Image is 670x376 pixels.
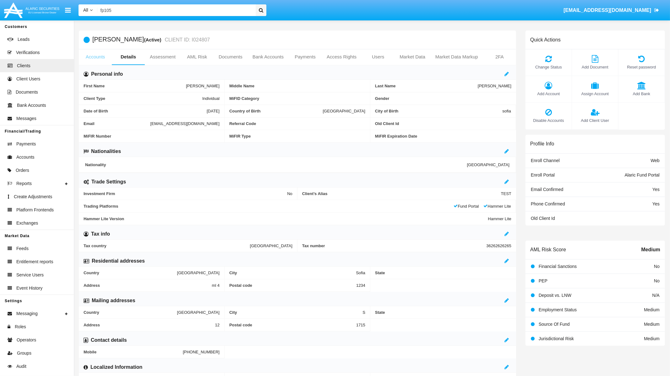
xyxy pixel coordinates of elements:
[539,336,574,341] span: Jurisdictional Risk
[92,36,210,43] h5: [PERSON_NAME]
[91,148,121,155] h6: Nationalities
[289,49,322,64] a: Payments
[478,84,511,88] span: [PERSON_NAME]
[529,117,569,123] span: Disable Accounts
[18,36,30,43] span: Leads
[622,64,662,70] span: Reset password
[644,322,660,327] span: Medium
[531,172,555,177] span: Enroll Portal
[229,310,362,315] span: City
[214,49,248,64] a: Documents
[84,121,150,126] span: Email
[83,8,88,13] span: All
[654,264,660,269] span: No
[287,191,292,196] span: No
[16,220,38,226] span: Exchanges
[97,4,253,16] input: Search
[229,323,356,327] span: Postal code
[529,64,569,70] span: Change Status
[84,243,250,248] span: Tax country
[644,307,660,312] span: Medium
[531,201,565,206] span: Phone Confirmed
[229,134,365,139] span: MiFIR Type
[375,96,511,101] span: Gender
[92,258,145,264] h6: Residential addresses
[467,162,509,167] span: [GEOGRAPHIC_DATA]
[375,121,511,126] span: Old Client Id
[248,49,289,64] a: Bank Accounts
[144,36,163,43] div: (Active)
[375,310,511,315] span: State
[229,84,365,88] span: Middle Name
[85,162,467,167] span: Nationality
[16,310,38,317] span: Messaging
[90,364,142,371] h6: Localized Information
[177,310,220,315] span: [GEOGRAPHIC_DATA]
[84,84,186,88] span: First Name
[186,84,220,88] span: [PERSON_NAME]
[112,49,145,64] a: Details
[15,324,26,330] span: Roles
[16,245,29,252] span: Feeds
[16,259,53,265] span: Entitlement reports
[375,134,511,139] span: MiFIR Expiration Date
[84,109,207,113] span: Date of Birth
[16,141,36,147] span: Payments
[644,336,660,341] span: Medium
[430,49,483,64] a: Market Data Markup
[575,117,615,123] span: Add Client User
[486,243,511,248] span: 36262626265
[92,297,135,304] h6: Mailing addresses
[16,363,26,370] span: Audit
[362,49,395,64] a: Users
[3,1,60,19] img: Logo image
[16,167,29,174] span: Orders
[531,158,560,163] span: Enroll Channel
[84,216,488,221] span: Hammer Lite Version
[181,49,214,64] a: AML Risk
[16,180,32,187] span: Reports
[356,270,365,275] span: Sofia
[539,278,547,283] span: PEP
[651,158,660,163] span: Web
[484,204,511,209] span: Hammer Lite
[16,115,36,122] span: Messages
[302,243,486,248] span: Tax number
[17,63,30,69] span: Clients
[17,350,31,357] span: Groups
[145,49,181,64] a: Assessment
[16,207,54,213] span: Platform Frontends
[16,89,38,95] span: Documents
[375,270,511,275] span: State
[177,270,220,275] span: [GEOGRAPHIC_DATA]
[84,323,215,327] span: Address
[84,96,202,101] span: Client Type
[215,323,220,327] span: 12
[625,172,660,177] span: Alaric Fund Portal
[16,154,35,161] span: Accounts
[150,121,220,126] span: [EMAIL_ADDRESS][DOMAIN_NAME]
[84,134,220,139] span: MiFIR Number
[229,270,356,275] span: City
[395,49,430,64] a: Market Data
[183,350,220,354] span: [PHONE_NUMBER]
[84,270,177,275] span: Country
[79,7,97,14] a: All
[531,216,555,221] span: Old Client Id
[229,96,365,101] span: MiFID Category
[91,178,126,185] h6: Trade Settings
[539,293,571,298] span: Deposit vs. LNW
[530,141,554,147] h6: Profile Info
[530,37,561,43] h6: Quick Actions
[622,91,662,97] span: Add Bank
[202,96,220,101] span: Individual
[488,216,511,221] span: Hammer Lite
[362,310,365,315] span: S
[229,283,356,288] span: Postal code
[207,109,220,113] span: [DATE]
[212,283,220,288] span: ml 4
[530,247,566,253] h6: AML Risk Score
[356,323,365,327] span: 1715
[84,310,177,315] span: Country
[16,49,40,56] span: Verifications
